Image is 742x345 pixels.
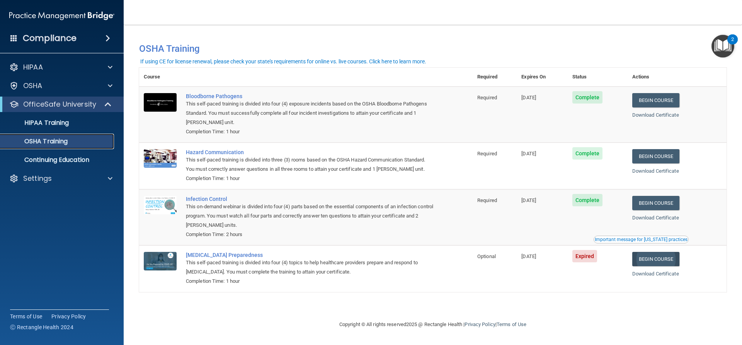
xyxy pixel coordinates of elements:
span: Complete [572,147,603,160]
p: HIPAA [23,63,43,72]
a: HIPAA [9,63,112,72]
span: Complete [572,194,603,206]
h4: Compliance [23,33,77,44]
span: Required [477,151,497,156]
a: Settings [9,174,112,183]
button: If using CE for license renewal, please check your state's requirements for online vs. live cours... [139,58,427,65]
a: OfficeSafe University [9,100,112,109]
span: Optional [477,253,496,259]
a: Bloodborne Pathogens [186,93,434,99]
a: OSHA [9,81,112,90]
button: Read this if you are a dental practitioner in the state of CA [594,236,689,243]
button: Open Resource Center, 2 new notifications [711,35,734,58]
span: [DATE] [521,151,536,156]
span: Expired [572,250,597,262]
a: Download Certificate [632,215,679,221]
th: Status [568,68,628,87]
a: Download Certificate [632,271,679,277]
a: Hazard Communication [186,149,434,155]
p: OfficeSafe University [23,100,96,109]
a: Download Certificate [632,168,679,174]
a: Infection Control [186,196,434,202]
a: Privacy Policy [465,321,495,327]
div: Completion Time: 1 hour [186,127,434,136]
span: [DATE] [521,197,536,203]
div: This self-paced training is divided into three (3) rooms based on the OSHA Hazard Communication S... [186,155,434,174]
span: [DATE] [521,95,536,100]
a: Begin Course [632,93,679,107]
span: Required [477,95,497,100]
a: Begin Course [632,196,679,210]
div: Copyright © All rights reserved 2025 @ Rectangle Health | | [292,312,574,337]
p: Continuing Education [5,156,111,164]
h4: OSHA Training [139,43,727,54]
a: Terms of Use [10,313,42,320]
p: HIPAA Training [5,119,69,127]
th: Actions [628,68,727,87]
th: Required [473,68,517,87]
a: Privacy Policy [51,313,86,320]
div: This self-paced training is divided into four (4) topics to help healthcare providers prepare and... [186,258,434,277]
a: Begin Course [632,252,679,266]
div: This on-demand webinar is divided into four (4) parts based on the essential components of an inf... [186,202,434,230]
span: Ⓒ Rectangle Health 2024 [10,323,73,331]
span: [DATE] [521,253,536,259]
div: This self-paced training is divided into four (4) exposure incidents based on the OSHA Bloodborne... [186,99,434,127]
p: Settings [23,174,52,183]
p: OSHA Training [5,138,68,145]
img: PMB logo [9,8,114,24]
div: Important message for [US_STATE] practices [595,237,688,242]
a: Begin Course [632,149,679,163]
div: Completion Time: 2 hours [186,230,434,239]
div: 2 [731,39,734,49]
th: Expires On [517,68,567,87]
div: Completion Time: 1 hour [186,277,434,286]
a: [MEDICAL_DATA] Preparedness [186,252,434,258]
a: Download Certificate [632,112,679,118]
span: Required [477,197,497,203]
th: Course [139,68,181,87]
a: Terms of Use [497,321,526,327]
p: OSHA [23,81,43,90]
span: Complete [572,91,603,104]
div: Completion Time: 1 hour [186,174,434,183]
div: If using CE for license renewal, please check your state's requirements for online vs. live cours... [140,59,426,64]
